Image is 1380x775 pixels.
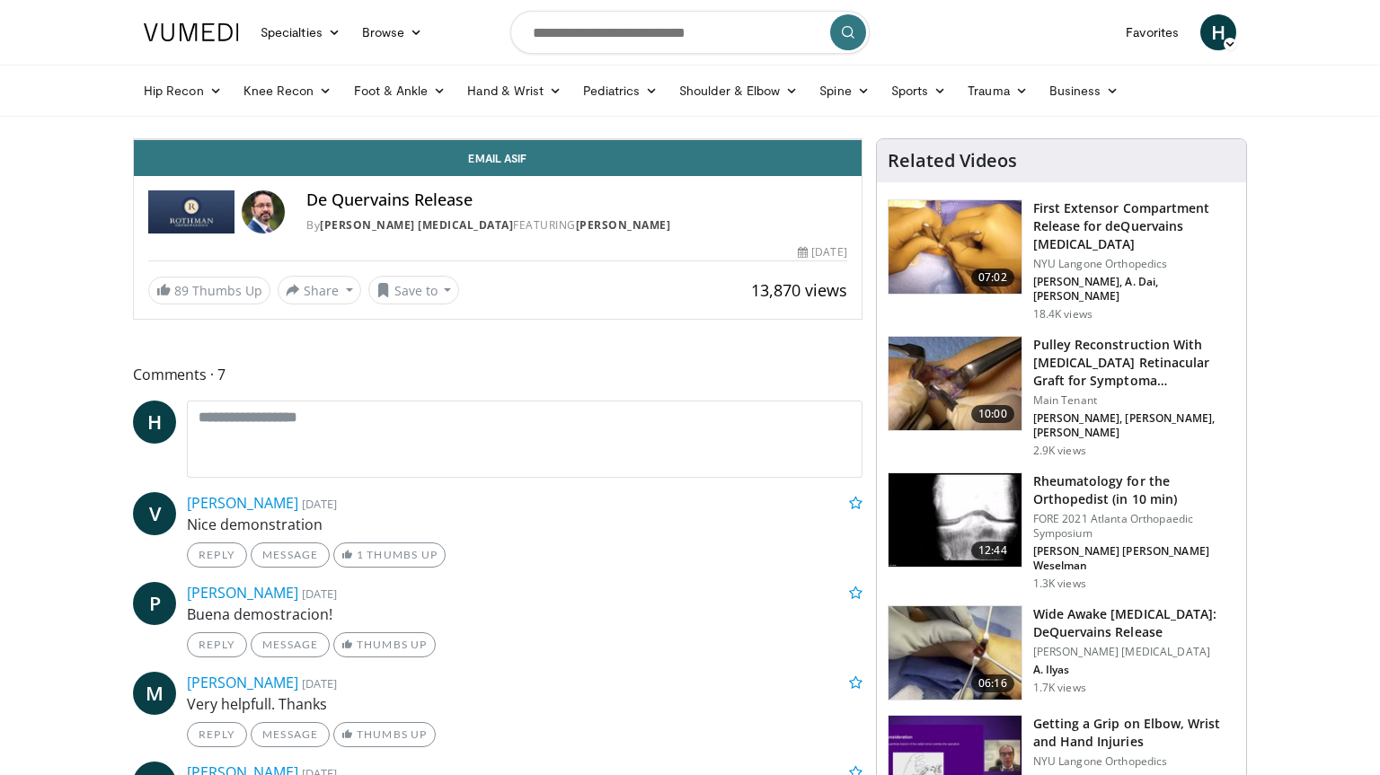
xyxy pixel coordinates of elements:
[1033,472,1235,508] h3: Rheumatology for the Orthopedist (in 10 min)
[187,722,247,747] a: Reply
[1033,681,1086,695] p: 1.7K views
[889,473,1022,567] img: 5d7f87a9-ed17-4cff-b026-dee2fe7e3a68.150x105_q85_crop-smart_upscale.jpg
[242,190,285,233] img: Avatar
[251,542,330,568] a: Message
[187,542,247,568] a: Reply
[133,401,176,444] a: H
[888,605,1235,700] a: 06:16 Wide Awake [MEDICAL_DATA]: DeQuervains Release [PERSON_NAME] [MEDICAL_DATA] A. Ilyas 1.7K v...
[888,336,1235,458] a: 10:00 Pulley Reconstruction With [MEDICAL_DATA] Retinacular Graft for Symptoma… Main Tenant [PERS...
[368,276,460,304] button: Save to
[971,542,1014,559] span: 12:44
[1033,257,1235,271] p: NYU Langone Orthopedics
[133,492,176,535] a: V
[1033,715,1235,751] h3: Getting a Grip on Elbow, Wrist and Hand Injuries
[1039,73,1130,109] a: Business
[333,722,435,747] a: Thumbs Up
[1033,307,1092,321] p: 18.4K views
[889,337,1022,430] img: 543dab1c-2fce-49b4-8832-bc2c650fa2e4.150x105_q85_crop-smart_upscale.jpg
[971,269,1014,286] span: 07:02
[971,405,1014,423] span: 10:00
[888,472,1235,591] a: 12:44 Rheumatology for the Orthopedist (in 10 min) FORE 2021 Atlanta Orthopaedic Symposium [PERSO...
[1033,199,1235,253] h3: First Extensor Compartment Release for deQuervains [MEDICAL_DATA]
[187,603,862,625] p: Buena demostracion!
[668,73,809,109] a: Shoulder & Elbow
[1033,336,1235,390] h3: Pulley Reconstruction With [MEDICAL_DATA] Retinacular Graft for Symptoma…
[576,217,671,233] a: [PERSON_NAME]
[233,73,343,109] a: Knee Recon
[148,190,234,233] img: Rothman Hand Surgery
[1033,754,1235,769] p: NYU Langone Orthopedics
[889,606,1022,700] img: 9b677bf9-b3b2-497b-b582-0cf95df7e577.150x105_q85_crop-smart_upscale.jpg
[333,632,435,657] a: Thumbs Up
[148,277,270,304] a: 89 Thumbs Up
[187,514,862,535] p: Nice demonstration
[880,73,958,109] a: Sports
[187,583,298,603] a: [PERSON_NAME]
[144,23,239,41] img: VuMedi Logo
[133,73,233,109] a: Hip Recon
[1033,444,1086,458] p: 2.9K views
[187,632,247,657] a: Reply
[306,190,847,210] h4: De Quervains Release
[1115,14,1190,50] a: Favorites
[251,632,330,657] a: Message
[889,200,1022,294] img: b59b7345-f07b-47ce-9cb9-02c9b2e1175c.150x105_q85_crop-smart_upscale.jpg
[187,673,298,692] a: [PERSON_NAME]
[809,73,880,109] a: Spine
[133,363,862,386] span: Comments 7
[351,14,434,50] a: Browse
[343,73,457,109] a: Foot & Ankle
[187,693,862,715] p: Very helpfull. Thanks
[302,586,337,602] small: [DATE]
[302,496,337,512] small: [DATE]
[1033,605,1235,641] h3: Wide Awake [MEDICAL_DATA]: DeQuervains Release
[1033,645,1235,659] p: [PERSON_NAME] [MEDICAL_DATA]
[133,582,176,625] a: P
[798,244,846,260] div: [DATE]
[174,282,189,299] span: 89
[572,73,668,109] a: Pediatrics
[971,674,1014,692] span: 06:16
[1033,544,1235,573] p: [PERSON_NAME] [PERSON_NAME] Weselman
[456,73,572,109] a: Hand & Wrist
[357,548,364,561] span: 1
[187,493,298,513] a: [PERSON_NAME]
[1033,663,1235,677] p: A. Ilyas
[250,14,351,50] a: Specialties
[1033,512,1235,541] p: FORE 2021 Atlanta Orthopaedic Symposium
[1033,411,1235,440] p: [PERSON_NAME], [PERSON_NAME], [PERSON_NAME]
[888,199,1235,321] a: 07:02 First Extensor Compartment Release for deQuervains [MEDICAL_DATA] NYU Langone Orthopedics [...
[751,279,847,301] span: 13,870 views
[1033,577,1086,591] p: 1.3K views
[957,73,1039,109] a: Trauma
[1033,393,1235,408] p: Main Tenant
[302,675,337,691] small: [DATE]
[1200,14,1236,50] a: H
[134,140,862,176] a: Email Asif
[333,542,446,568] a: 1 Thumbs Up
[133,672,176,715] a: M
[278,276,361,304] button: Share
[134,139,862,140] video-js: Video Player
[1033,275,1235,304] p: [PERSON_NAME], A. Dai, [PERSON_NAME]
[888,150,1017,172] h4: Related Videos
[510,11,870,54] input: Search topics, interventions
[251,722,330,747] a: Message
[306,217,847,233] div: By FEATURING
[320,217,513,233] a: [PERSON_NAME] [MEDICAL_DATA]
